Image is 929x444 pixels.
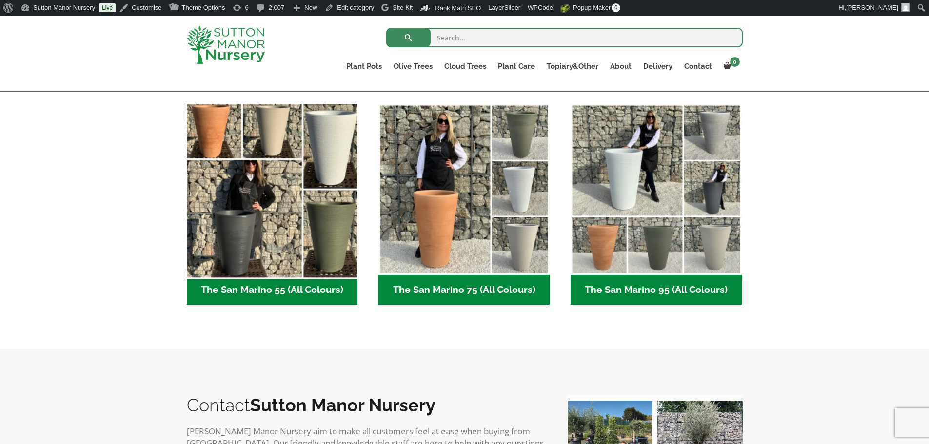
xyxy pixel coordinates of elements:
h2: The San Marino 95 (All Colours) [571,275,742,305]
img: logo [187,25,265,64]
a: Contact [678,59,718,73]
a: Olive Trees [388,59,438,73]
input: Search... [386,28,743,47]
a: Live [99,3,116,12]
a: Cloud Trees [438,59,492,73]
a: 0 [718,59,743,73]
span: 0 [730,57,740,67]
h2: The San Marino 75 (All Colours) [378,275,550,305]
span: Site Kit [393,4,413,11]
span: 0 [612,3,620,12]
h2: The San Marino 55 (All Colours) [187,275,358,305]
img: The San Marino 95 (All Colours) [571,104,742,275]
img: The San Marino 55 (All Colours) [182,99,362,279]
img: The San Marino 75 (All Colours) [378,104,550,275]
span: [PERSON_NAME] [846,4,898,11]
h2: Contact [187,395,548,415]
a: Visit product category The San Marino 75 (All Colours) [378,104,550,305]
a: Topiary&Other [541,59,604,73]
a: Visit product category The San Marino 95 (All Colours) [571,104,742,305]
b: Sutton Manor Nursery [250,395,435,415]
span: Rank Math SEO [435,4,481,12]
a: Plant Care [492,59,541,73]
a: Visit product category The San Marino 55 (All Colours) [187,104,358,305]
a: Plant Pots [340,59,388,73]
a: Delivery [637,59,678,73]
a: About [604,59,637,73]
